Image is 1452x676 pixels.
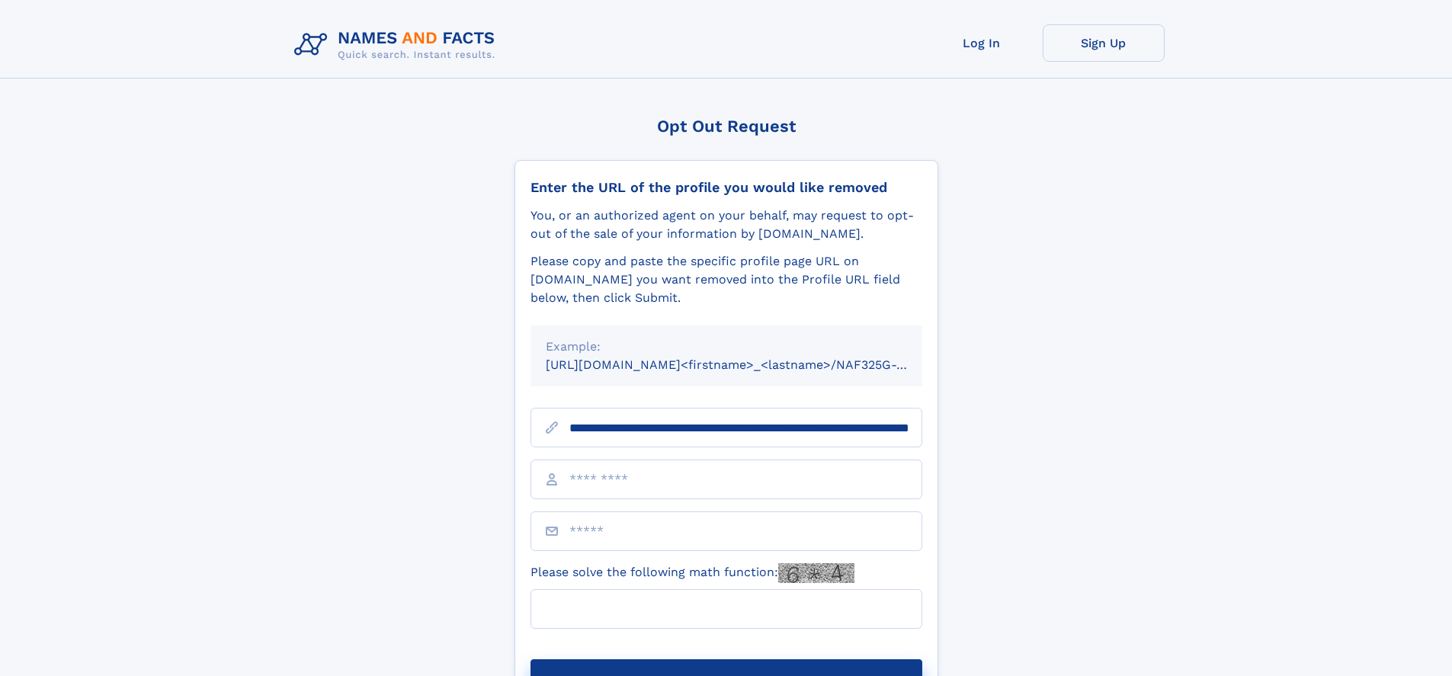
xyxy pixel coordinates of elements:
[1043,24,1165,62] a: Sign Up
[546,338,907,356] div: Example:
[514,117,938,136] div: Opt Out Request
[530,563,854,583] label: Please solve the following math function:
[530,207,922,243] div: You, or an authorized agent on your behalf, may request to opt-out of the sale of your informatio...
[921,24,1043,62] a: Log In
[530,179,922,196] div: Enter the URL of the profile you would like removed
[530,252,922,307] div: Please copy and paste the specific profile page URL on [DOMAIN_NAME] you want removed into the Pr...
[288,24,508,66] img: Logo Names and Facts
[546,357,951,372] small: [URL][DOMAIN_NAME]<firstname>_<lastname>/NAF325G-xxxxxxxx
